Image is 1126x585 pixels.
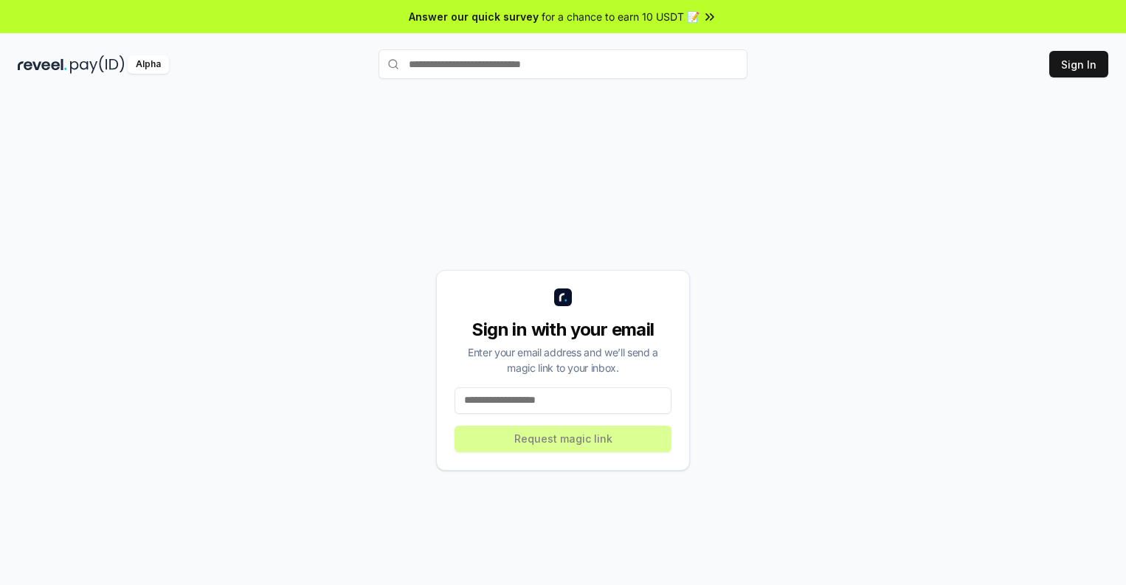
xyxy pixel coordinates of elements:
[70,55,125,74] img: pay_id
[554,288,572,306] img: logo_small
[455,318,671,342] div: Sign in with your email
[128,55,169,74] div: Alpha
[409,9,539,24] span: Answer our quick survey
[18,55,67,74] img: reveel_dark
[1049,51,1108,77] button: Sign In
[455,345,671,375] div: Enter your email address and we’ll send a magic link to your inbox.
[542,9,700,24] span: for a chance to earn 10 USDT 📝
